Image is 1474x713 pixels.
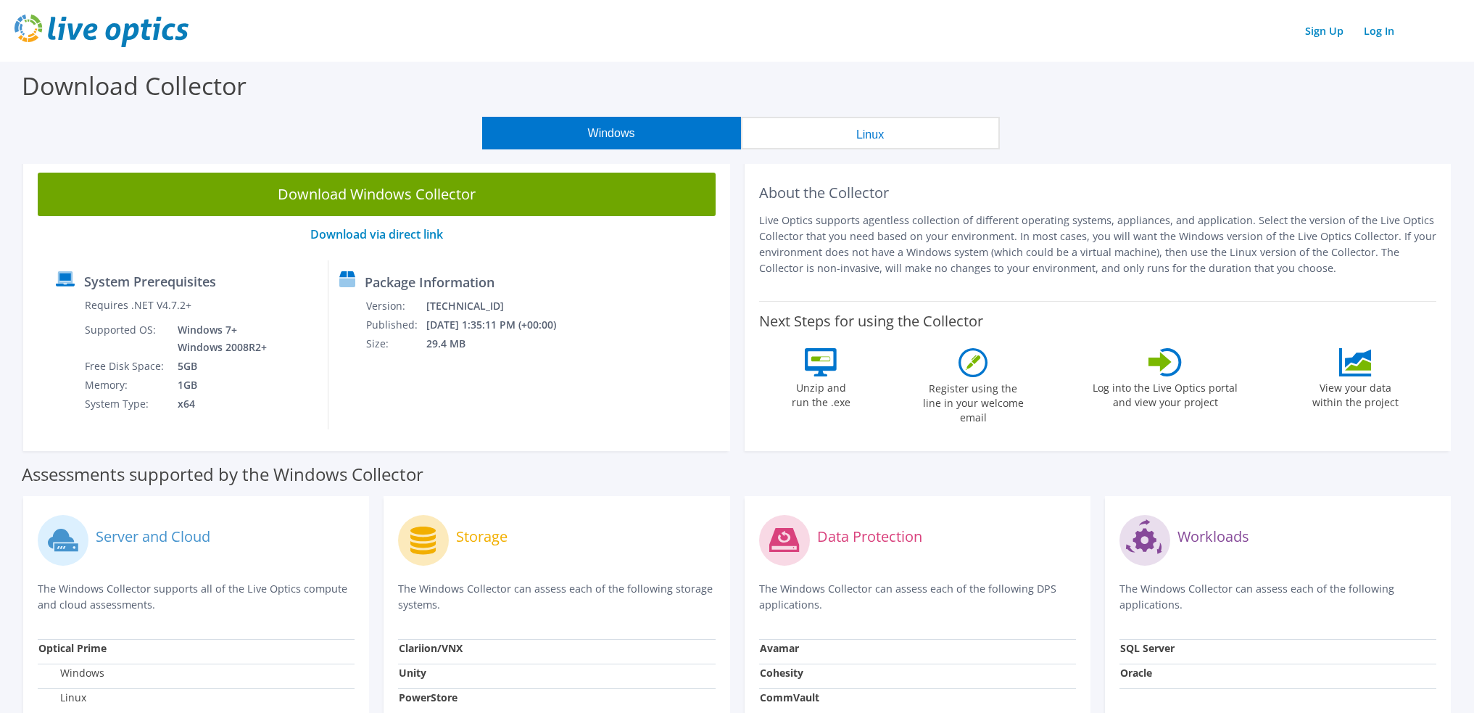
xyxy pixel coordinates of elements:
td: x64 [167,395,270,413]
td: Free Disk Space: [84,357,167,376]
button: Linux [741,117,1000,149]
strong: Optical Prime [38,641,107,655]
td: Supported OS: [84,321,167,357]
td: [TECHNICAL_ID] [426,297,576,316]
td: 5GB [167,357,270,376]
td: Version: [365,297,426,316]
strong: Oracle [1120,666,1152,680]
strong: SQL Server [1120,641,1175,655]
strong: Unity [399,666,426,680]
p: The Windows Collector can assess each of the following DPS applications. [759,581,1076,613]
label: Log into the Live Optics portal and view your project [1092,376,1238,410]
a: Download Windows Collector [38,173,716,216]
a: Log In [1357,20,1401,41]
td: 1GB [167,376,270,395]
img: live_optics_svg.svg [15,15,189,47]
strong: Clariion/VNX [399,641,463,655]
label: Data Protection [817,529,922,544]
p: Live Optics supports agentless collection of different operating systems, appliances, and applica... [759,213,1437,276]
label: Package Information [365,275,494,289]
td: Size: [365,334,426,353]
label: System Prerequisites [84,274,216,289]
button: Windows [482,117,741,149]
td: Memory: [84,376,167,395]
label: Unzip and run the .exe [787,376,854,410]
a: Sign Up [1298,20,1351,41]
p: The Windows Collector can assess each of the following storage systems. [398,581,715,613]
label: Storage [456,529,508,544]
td: System Type: [84,395,167,413]
h2: About the Collector [759,184,1437,202]
label: Workloads [1177,529,1249,544]
strong: Avamar [760,641,799,655]
td: Windows 7+ Windows 2008R2+ [167,321,270,357]
label: Assessments supported by the Windows Collector [22,467,423,482]
label: Server and Cloud [96,529,210,544]
p: The Windows Collector supports all of the Live Optics compute and cloud assessments. [38,581,355,613]
label: Linux [38,691,86,705]
td: [DATE] 1:35:11 PM (+00:00) [426,316,576,334]
td: Published: [365,316,426,334]
label: View your data within the project [1303,376,1407,410]
a: Download via direct link [310,226,443,242]
p: The Windows Collector can assess each of the following applications. [1119,581,1436,613]
label: Next Steps for using the Collector [759,313,983,330]
strong: PowerStore [399,691,457,704]
td: 29.4 MB [426,334,576,353]
strong: Cohesity [760,666,803,680]
label: Register using the line in your welcome email [919,377,1027,425]
label: Requires .NET V4.7.2+ [85,298,191,313]
strong: CommVault [760,691,819,704]
label: Download Collector [22,69,247,102]
label: Windows [38,666,104,680]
